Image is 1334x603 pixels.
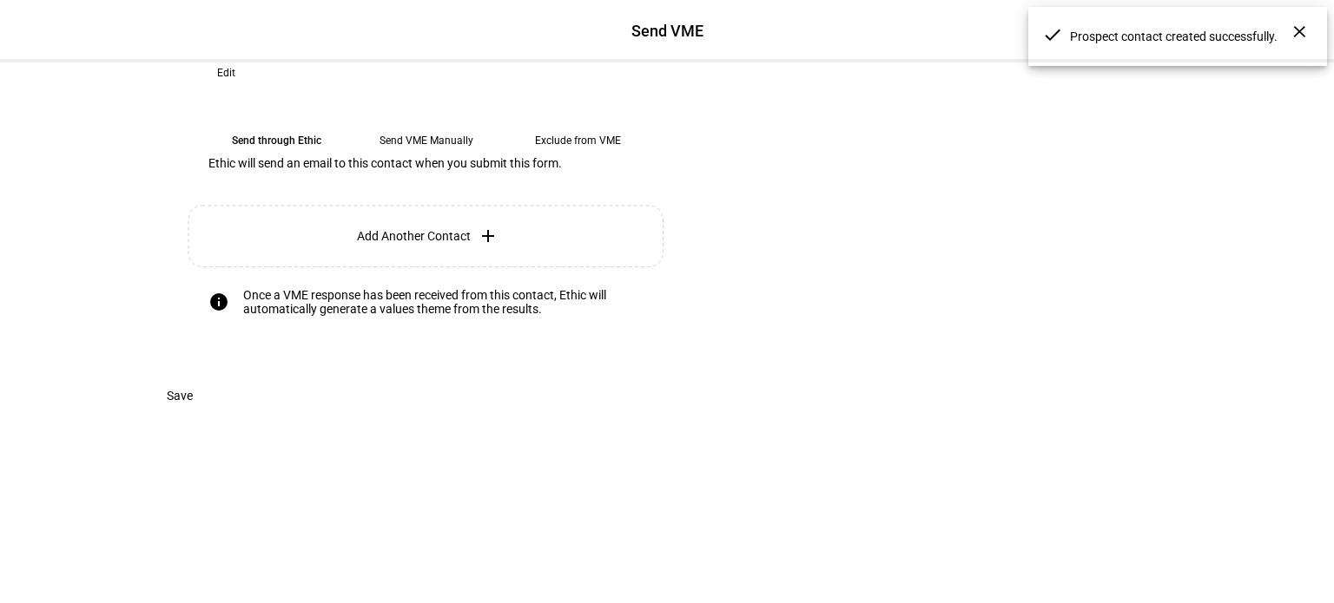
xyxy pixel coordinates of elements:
span: Prospect contact created successfully. [1070,29,1303,44]
div: Ethic will send an email to this contact when you submit this form. [208,156,646,184]
div: Once a VME response has been received from this contact, Ethic will automatically generate a valu... [243,288,646,316]
eth-mega-radio-button: Exclude from VME [509,125,646,156]
button: Edit [208,62,244,83]
eth-mega-radio-button: Send through Ethic [208,125,344,156]
span: Save [167,378,193,413]
mat-icon: add [478,226,499,246]
span: Add Another Contact [357,229,471,243]
span: Edit [217,62,235,83]
mat-icon: info [208,292,229,312]
mat-icon: done [1042,24,1063,45]
button: Save [146,378,214,413]
eth-mega-radio-button: Send VME Manually [358,125,495,156]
